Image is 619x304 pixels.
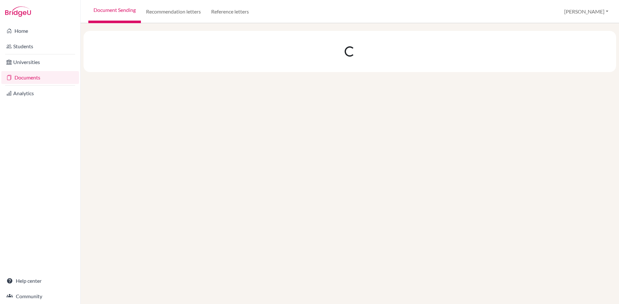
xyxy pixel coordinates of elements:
[1,274,79,287] a: Help center
[1,24,79,37] a: Home
[1,87,79,100] a: Analytics
[1,40,79,53] a: Students
[561,5,611,18] button: [PERSON_NAME]
[1,56,79,69] a: Universities
[1,71,79,84] a: Documents
[5,6,31,17] img: Bridge-U
[1,290,79,303] a: Community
